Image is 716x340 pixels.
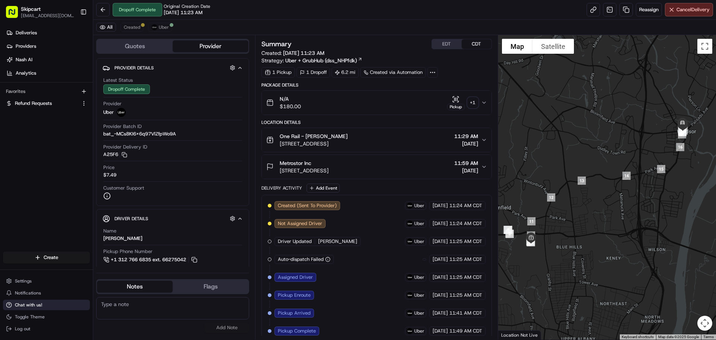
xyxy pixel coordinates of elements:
div: 6.2 mi [332,67,359,78]
button: One Rail - [PERSON_NAME][STREET_ADDRESS]11:29 AM[DATE] [262,128,491,152]
span: Pickup Phone Number [103,248,153,255]
div: 📗 [7,168,13,174]
button: Pickup [447,96,465,110]
img: uber-new-logo.jpeg [151,24,157,30]
div: 1 Dropoff [296,67,330,78]
img: Brigitte Vinadas [7,109,19,121]
button: Metrostor Inc[STREET_ADDRESS]11:59 AM[DATE] [262,155,491,179]
a: Deliveries [3,27,93,39]
span: Pickup Arrived [278,310,311,316]
button: Settings [3,276,90,286]
div: 4 [500,223,515,237]
span: Created (Sent To Provider) [278,202,337,209]
button: Quotes [97,40,173,52]
span: Refund Requests [15,100,52,107]
span: $180.00 [280,103,301,110]
span: Providers [16,43,36,50]
button: Show street map [502,39,533,54]
span: Uber [414,238,424,244]
button: [EMAIL_ADDRESS][DOMAIN_NAME] [21,13,74,19]
span: Pickup Complete [278,328,316,334]
a: +1 312 766 6835 ext. 66275042 [103,256,198,264]
a: Uber + GrubHub (dss_NHPfdk) [285,57,362,64]
button: Toggle Theme [3,312,90,322]
span: Uber [414,292,424,298]
button: Refund Requests [3,97,90,109]
span: Deliveries [16,29,37,36]
span: 11:29 AM [454,132,478,140]
span: Nash AI [16,56,32,63]
img: uber-new-logo.jpeg [407,292,413,298]
span: Driver Updated [278,238,312,245]
span: Not Assigned Driver [278,220,322,227]
span: [DATE] [433,220,448,227]
button: Keyboard shortcuts [622,334,654,340]
span: 11:24 AM CDT [449,220,482,227]
img: 1736555255976-a54dd68f-1ca7-489b-9aae-adbdc363a1c4 [15,136,21,142]
img: 1736555255976-a54dd68f-1ca7-489b-9aae-adbdc363a1c4 [15,116,21,122]
span: 11:24 AM CDT [449,202,482,209]
button: Flags [173,281,248,293]
span: Uber [159,24,169,30]
button: Uber [148,23,172,32]
button: N/A$180.00Pickup+1 [262,91,491,115]
span: Provider Batch ID [103,123,142,130]
span: Create [44,254,58,261]
div: Location Details [261,119,492,125]
img: Brigitte Vinadas [7,129,19,141]
div: Favorites [3,85,90,97]
div: 💻 [63,168,69,174]
span: Uber [414,328,424,334]
button: All [96,23,116,32]
span: [PERSON_NAME] [23,136,60,142]
img: 8016278978528_b943e370aa5ada12b00a_72.png [16,71,29,85]
span: Uber [414,221,424,227]
span: [DATE] [454,140,478,147]
div: 6 [524,228,538,243]
span: Provider Delivery ID [103,144,147,150]
span: Chat with us! [15,302,42,308]
span: Uber [414,310,424,316]
span: API Documentation [70,167,120,174]
button: Log out [3,324,90,334]
img: Google [500,330,525,340]
span: Auto-dispatch Failed [278,256,324,263]
img: 1736555255976-a54dd68f-1ca7-489b-9aae-adbdc363a1c4 [7,71,21,85]
button: Chat with us! [3,300,90,310]
a: 📗Knowledge Base [4,164,60,177]
button: Skipcart[EMAIL_ADDRESS][DOMAIN_NAME] [3,3,77,21]
span: Reassign [639,6,659,13]
button: Provider Details [103,62,243,74]
div: Past conversations [7,97,48,103]
span: 11:25 AM CDT [449,274,482,281]
input: Clear [19,48,123,56]
div: 14 [619,169,634,183]
a: Created via Automation [360,67,426,78]
span: $7.49 [103,172,116,178]
span: [DATE] [433,274,448,281]
div: 1 Pickup [261,67,295,78]
div: 12 [544,190,558,205]
div: + 1 [468,97,478,108]
div: 3 [501,223,515,237]
button: Pickup+1 [447,96,478,110]
span: N/A [280,95,301,103]
button: Reassign [636,3,662,16]
span: Map data ©2025 Google [658,335,699,339]
div: 1 [503,227,517,241]
span: [DATE] [454,167,478,174]
span: Created: [261,49,324,57]
div: 15 [654,162,668,176]
span: Cancel Delivery [676,6,710,13]
span: • [62,136,65,142]
a: Refund Requests [6,100,78,107]
span: Pickup Enroute [278,292,311,299]
button: Show satellite imagery [533,39,574,54]
span: [DATE] [66,136,81,142]
span: Settings [15,278,32,284]
img: uber-new-logo.jpeg [117,108,126,117]
img: uber-new-logo.jpeg [407,328,413,334]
